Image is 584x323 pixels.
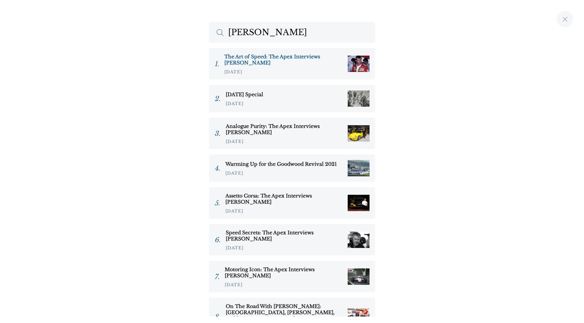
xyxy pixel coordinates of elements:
time: [DATE] [225,171,243,176]
a: Analogue Purity: The Apex Interviews [PERSON_NAME] [DATE] [209,118,375,149]
h3: Motoring Icon: The Apex Interviews [PERSON_NAME] [225,266,342,279]
a: [DATE] Special [DATE] [209,85,375,112]
h3: On The Road With [PERSON_NAME]: [GEOGRAPHIC_DATA], [PERSON_NAME], and [GEOGRAPHIC_DATA] [226,303,342,322]
time: [DATE] [225,282,242,287]
h3: [DATE] Special [226,91,342,98]
time: [DATE] [225,208,243,214]
time: [DATE] [226,101,244,106]
h3: Speed Secrets: The Apex Interviews [PERSON_NAME] [226,230,342,242]
a: The Art of Speed: The Apex Interviews [PERSON_NAME] [DATE] [209,48,375,79]
time: [DATE] [226,245,244,250]
h3: The Art of Speed: The Apex Interviews [PERSON_NAME] [224,54,342,66]
a: Assetto Corsa: The Apex Interviews [PERSON_NAME] [DATE] [209,187,375,219]
time: [DATE] [224,69,242,74]
input: Search The Apex by Custodian [209,22,375,43]
time: [DATE] [226,139,244,144]
h3: Warming Up for the Goodwood Revival 2021 [225,161,342,167]
a: Motoring Icon: The Apex Interviews [PERSON_NAME] [DATE] [209,261,375,292]
a: Speed Secrets: The Apex Interviews [PERSON_NAME] [DATE] [209,224,375,255]
h3: Analogue Purity: The Apex Interviews [PERSON_NAME] [226,123,342,135]
a: Warming Up for the Goodwood Revival 2021 [DATE] [209,155,375,182]
h3: Assetto Corsa: The Apex Interviews [PERSON_NAME] [225,193,342,205]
